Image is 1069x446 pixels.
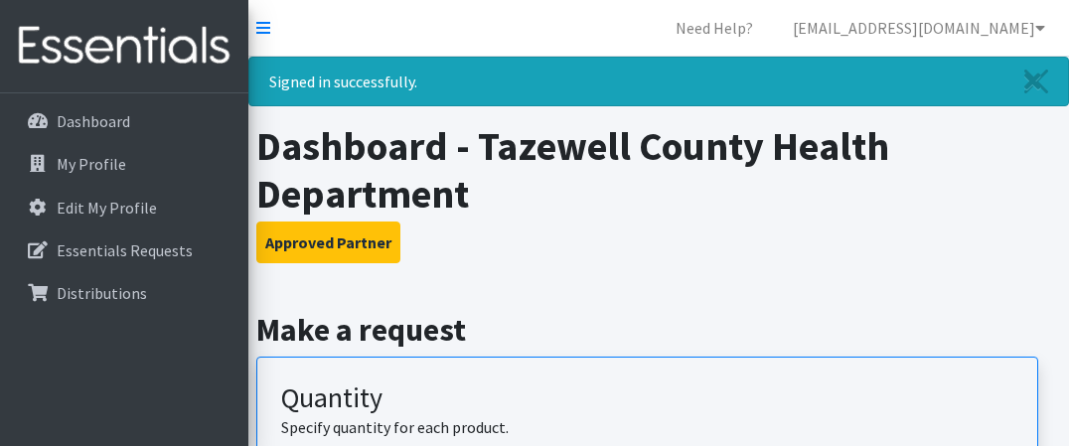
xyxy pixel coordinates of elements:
a: Need Help? [660,8,769,48]
p: Essentials Requests [57,240,193,260]
p: Distributions [57,283,147,303]
h1: Dashboard - Tazewell County Health Department [256,122,1062,218]
a: [EMAIL_ADDRESS][DOMAIN_NAME] [777,8,1061,48]
a: Edit My Profile [8,188,240,227]
p: My Profile [57,154,126,174]
a: Dashboard [8,101,240,141]
img: HumanEssentials [8,13,240,79]
a: Close [1004,58,1068,105]
a: Essentials Requests [8,230,240,270]
h2: Make a request [256,311,1062,349]
h3: Quantity [281,381,1013,415]
a: My Profile [8,144,240,184]
button: Approved Partner [256,222,400,263]
a: Distributions [8,273,240,313]
p: Edit My Profile [57,198,157,218]
p: Dashboard [57,111,130,131]
div: Signed in successfully. [248,57,1069,106]
p: Specify quantity for each product. [281,415,1013,439]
